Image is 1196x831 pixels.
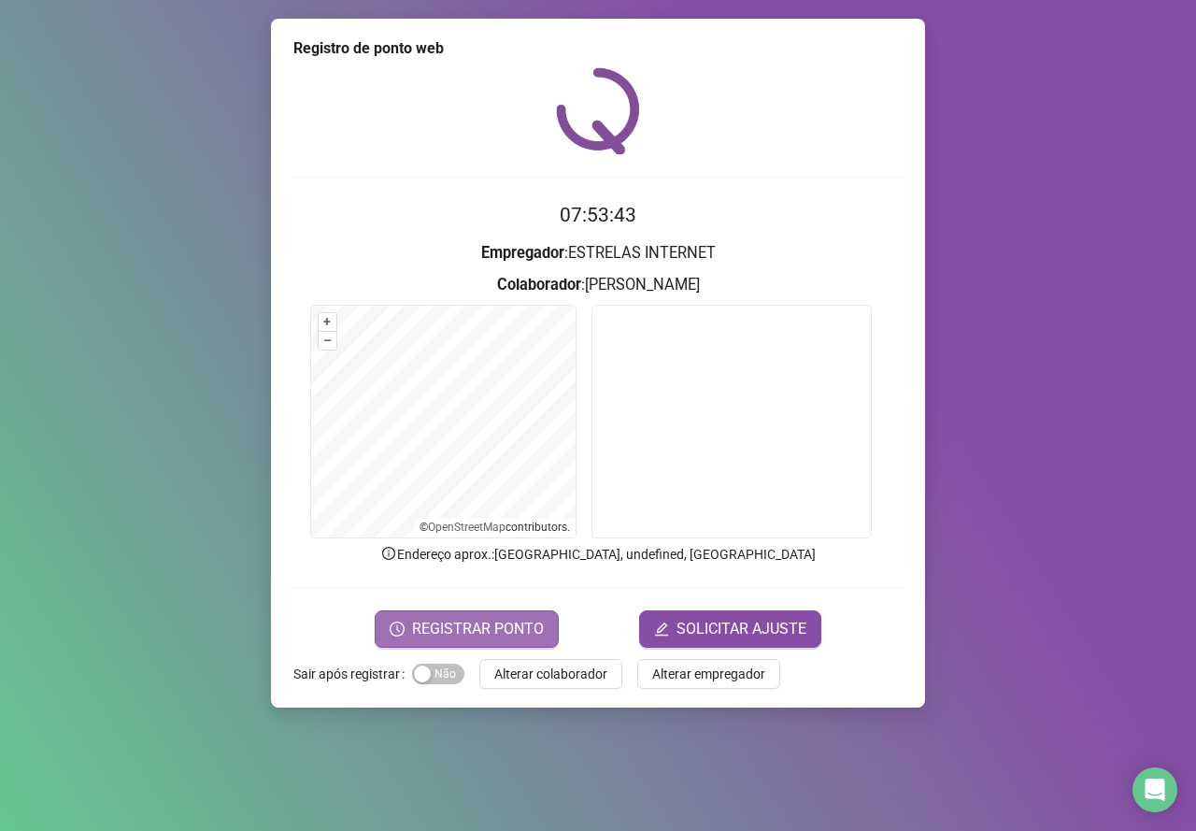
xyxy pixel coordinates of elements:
[1132,767,1177,812] div: Open Intercom Messenger
[479,659,622,689] button: Alterar colaborador
[497,276,581,294] strong: Colaborador
[652,664,765,684] span: Alterar empregador
[293,273,903,297] h3: : [PERSON_NAME]
[560,204,636,226] time: 07:53:43
[654,622,669,637] span: edit
[390,622,405,637] span: clock-circle
[293,241,903,265] h3: : ESTRELAS INTERNET
[293,544,903,565] p: Endereço aprox. : [GEOGRAPHIC_DATA], undefined, [GEOGRAPHIC_DATA]
[637,659,780,689] button: Alterar empregador
[412,618,544,640] span: REGISTRAR PONTO
[556,67,640,154] img: QRPoint
[375,610,559,648] button: REGISTRAR PONTO
[293,659,412,689] label: Sair após registrar
[494,664,607,684] span: Alterar colaborador
[319,313,336,331] button: +
[676,618,806,640] span: SOLICITAR AJUSTE
[293,37,903,60] div: Registro de ponto web
[420,521,570,534] li: © contributors.
[319,332,336,350] button: –
[481,244,564,262] strong: Empregador
[428,521,505,534] a: OpenStreetMap
[380,545,397,562] span: info-circle
[639,610,821,648] button: editSOLICITAR AJUSTE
